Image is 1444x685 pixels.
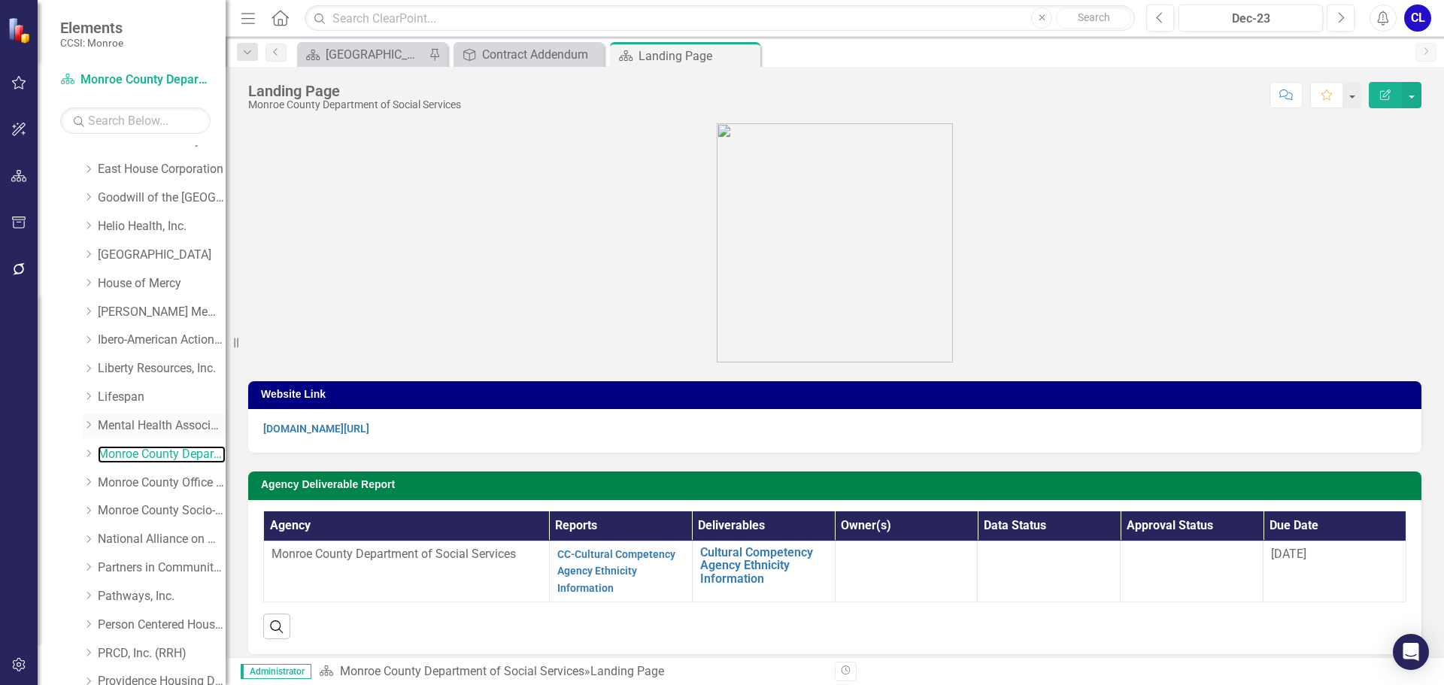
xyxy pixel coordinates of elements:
a: Mental Health Association [98,417,226,435]
div: [GEOGRAPHIC_DATA] [326,45,425,64]
span: Elements [60,19,123,37]
a: Monroe County Socio-Legal Center [98,502,226,520]
button: CL [1404,5,1431,32]
h3: Website Link [261,389,1414,400]
a: Helio Health, Inc. [98,218,226,235]
div: Landing Page [248,83,461,99]
a: PRCD, Inc. (RRH) [98,645,226,662]
a: Liberty Resources, Inc. [98,360,226,377]
img: ClearPoint Strategy [8,17,34,44]
a: Contract Addendum [457,45,600,64]
td: Double-Click to Edit [264,541,550,602]
a: Goodwill of the [GEOGRAPHIC_DATA] [98,189,226,207]
a: [GEOGRAPHIC_DATA] [301,45,425,64]
span: Administrator [241,664,311,679]
a: Cultural Competency Agency Ethnicity Information [700,546,827,586]
td: Double-Click to Edit [835,541,978,602]
input: Search ClearPoint... [305,5,1135,32]
div: Landing Page [639,47,757,65]
div: Contract Addendum [482,45,600,64]
a: [DOMAIN_NAME][URL] [263,423,369,435]
a: East House Corporation [98,161,226,178]
a: [PERSON_NAME] Memorial Institute, Inc. [98,304,226,321]
a: House of Mercy [98,275,226,292]
td: Double-Click to Edit [549,541,692,602]
h3: Agency Deliverable Report [261,479,1414,490]
a: [GEOGRAPHIC_DATA] [98,247,226,264]
span: Search [1078,11,1110,23]
div: » [319,663,824,680]
td: Double-Click to Edit [978,541,1121,602]
a: Monroe County Department of Social Services [98,446,226,463]
a: CC-Cultural Competency Agency Ethnicity Information [557,548,675,595]
input: Search Below... [60,108,211,134]
a: Partners in Community Development [98,559,226,577]
a: Monroe County Department of Social Services [340,664,584,678]
small: CCSI: Monroe [60,37,123,49]
p: Monroe County Department of Social Services [272,546,541,563]
a: Person Centered Housing Options, Inc. [98,617,226,634]
td: Double-Click to Edit Right Click for Context Menu [692,541,835,602]
button: Dec-23 [1179,5,1323,32]
div: Landing Page [590,664,664,678]
a: Lifespan [98,389,226,406]
span: [DATE] [1271,547,1306,561]
a: National Alliance on Mental Illness [98,531,226,548]
div: Monroe County Department of Social Services [248,99,461,111]
a: Monroe County Office of Mental Health [98,474,226,492]
div: Open Intercom Messenger [1393,634,1429,670]
td: Double-Click to Edit [1263,541,1406,602]
a: Pathways, Inc. [98,588,226,605]
a: Monroe County Department of Social Services [60,71,211,89]
td: Double-Click to Edit [1121,541,1263,602]
div: Dec-23 [1184,10,1318,28]
a: Ibero-American Action League, Inc. [98,332,226,349]
button: Search [1056,8,1131,29]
